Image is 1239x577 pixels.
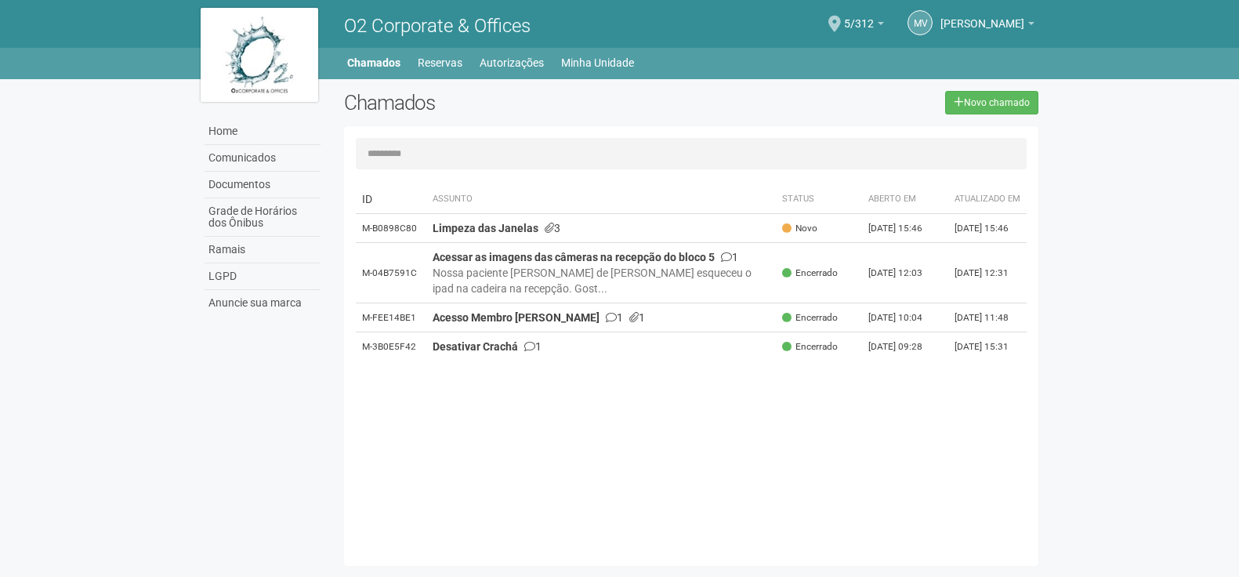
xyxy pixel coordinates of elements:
[433,222,538,234] strong: Limpeza das Janelas
[844,20,884,32] a: 5/312
[433,265,770,296] div: Nossa paciente [PERSON_NAME] de [PERSON_NAME] esqueceu o ipad na cadeira na recepção. Gost...
[844,2,874,30] span: 5/312
[356,214,426,243] td: M-B0898C80
[948,214,1027,243] td: [DATE] 15:46
[862,303,948,332] td: [DATE] 10:04
[418,52,462,74] a: Reservas
[344,91,620,114] h2: Chamados
[948,303,1027,332] td: [DATE] 11:48
[862,332,948,361] td: [DATE] 09:28
[561,52,634,74] a: Minha Unidade
[356,243,426,303] td: M-04B7591C
[545,222,560,234] span: 3
[940,20,1034,32] a: [PERSON_NAME]
[205,263,321,290] a: LGPD
[201,8,318,102] img: logo.jpg
[344,15,531,37] span: O2 Corporate & Offices
[356,185,426,214] td: ID
[948,243,1027,303] td: [DATE] 12:31
[606,311,623,324] span: 1
[948,332,1027,361] td: [DATE] 15:31
[347,52,400,74] a: Chamados
[205,118,321,145] a: Home
[945,91,1038,114] a: Novo chamado
[433,251,715,263] strong: Acessar as imagens das câmeras na recepção do bloco 5
[629,311,645,324] span: 1
[480,52,544,74] a: Autorizações
[205,198,321,237] a: Grade de Horários dos Ônibus
[433,311,600,324] strong: Acesso Membro [PERSON_NAME]
[721,251,738,263] span: 1
[205,237,321,263] a: Ramais
[862,214,948,243] td: [DATE] 15:46
[205,145,321,172] a: Comunicados
[426,185,777,214] th: Assunto
[524,340,542,353] span: 1
[356,332,426,361] td: M-3B0E5F42
[782,340,838,354] span: Encerrado
[356,303,426,332] td: M-FEE14BE1
[908,10,933,35] a: MV
[433,340,518,353] strong: Desativar Crachá
[205,290,321,316] a: Anuncie sua marca
[782,222,817,235] span: Novo
[782,311,838,325] span: Encerrado
[862,185,948,214] th: Aberto em
[776,185,862,214] th: Status
[862,243,948,303] td: [DATE] 12:03
[940,2,1024,30] span: Marco Vinicius dos Santos Paiva
[948,185,1027,214] th: Atualizado em
[205,172,321,198] a: Documentos
[782,267,838,280] span: Encerrado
